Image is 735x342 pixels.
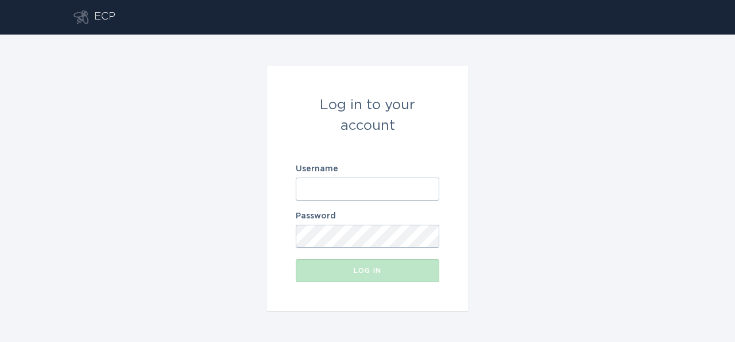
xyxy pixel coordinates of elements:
[94,10,115,24] div: ECP
[296,95,439,136] div: Log in to your account
[301,267,434,274] div: Log in
[296,165,439,173] label: Username
[296,259,439,282] button: Log in
[296,212,439,220] label: Password
[73,10,88,24] button: Go to dashboard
